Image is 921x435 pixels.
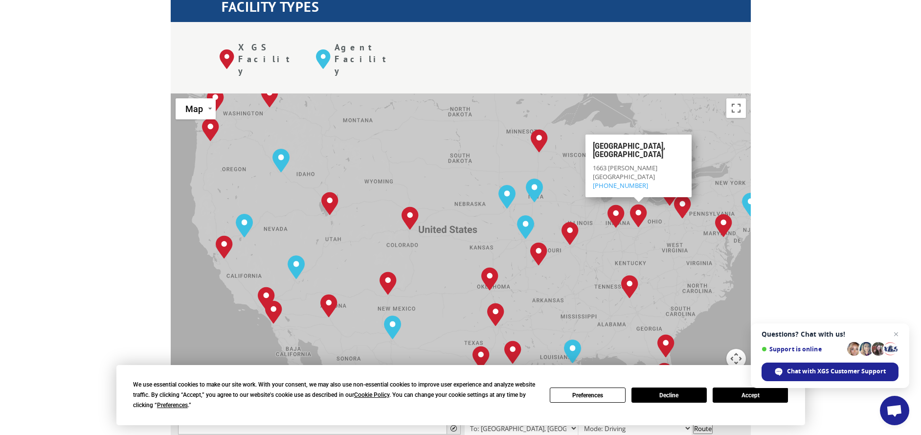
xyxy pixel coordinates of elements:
[176,98,216,119] button: Change map style
[550,388,625,403] button: Preferences
[133,380,538,411] div: We use essential cookies to make our site work. With your consent, we may also use non-essential ...
[469,342,494,373] div: San Antonio, TX
[380,312,405,343] div: El Paso, TX
[560,336,585,367] div: New Orleans, LA
[212,231,237,263] div: Tracy, CA
[681,138,688,145] span: Close
[762,363,899,381] div: Chat with XGS Customer Support
[483,299,508,330] div: Dallas, TX
[762,330,899,338] span: Questions? Chat with us!
[232,210,257,241] div: Reno, NV
[762,345,844,353] span: Support is online
[316,290,341,321] div: Phoenix, AZ
[522,175,547,206] div: Des Moines, IA
[527,125,552,157] div: Minneapolis, MN
[653,330,678,362] div: Jacksonville, FL
[284,252,309,283] div: Las Vegas, NV
[157,402,188,409] span: Preferences
[726,98,746,118] button: Toggle fullscreen view
[670,191,695,223] div: Pittsburgh, PA
[604,201,629,232] div: Indianapolis, IN
[261,297,286,328] div: San Diego, CA
[477,263,502,295] div: Oklahoma City, OK
[269,145,293,176] div: Boise, ID
[738,189,763,220] div: Elizabeth, NJ
[593,181,648,190] a: [PHONE_NUMBER]
[558,218,583,249] div: St. Louis, MO
[652,359,677,390] div: Lakeland, FL
[376,268,401,299] div: Albuquerque, NM
[585,170,610,202] div: Chicago, IL
[584,152,608,183] div: Milwaukee, WI
[238,42,301,76] p: XGS Facility
[711,210,736,241] div: Baltimore, MD
[593,141,684,163] h3: [GEOGRAPHIC_DATA], [GEOGRAPHIC_DATA]
[713,388,788,403] button: Accept
[631,388,707,403] button: Decline
[185,104,203,114] span: Map
[526,238,551,270] div: Springfield, MO
[880,396,909,425] div: Open chat
[398,203,423,234] div: Denver, CO
[198,114,223,145] div: Portland, OR
[450,425,457,432] span: 
[726,349,746,368] button: Map camera controls
[317,188,342,219] div: Salt Lake City, UT
[447,423,461,435] button: 
[500,337,525,368] div: Houston, TX
[593,163,684,190] p: 1663 [PERSON_NAME] [GEOGRAPHIC_DATA]
[354,391,389,398] span: Cookie Policy
[626,200,651,231] div: Dayton, OH
[494,181,519,212] div: Omaha, NE
[657,179,682,210] div: Cleveland, OH
[116,365,805,425] div: Cookie Consent Prompt
[257,80,282,112] div: Spokane, WA
[890,328,902,340] span: Close chat
[787,367,886,376] span: Chat with XGS Customer Support
[513,211,538,243] div: Kansas City, MO
[693,423,713,434] button: Route
[617,271,642,302] div: Tunnel Hill, GA
[335,42,398,76] p: Agent Facility
[254,283,279,314] div: Chino, CA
